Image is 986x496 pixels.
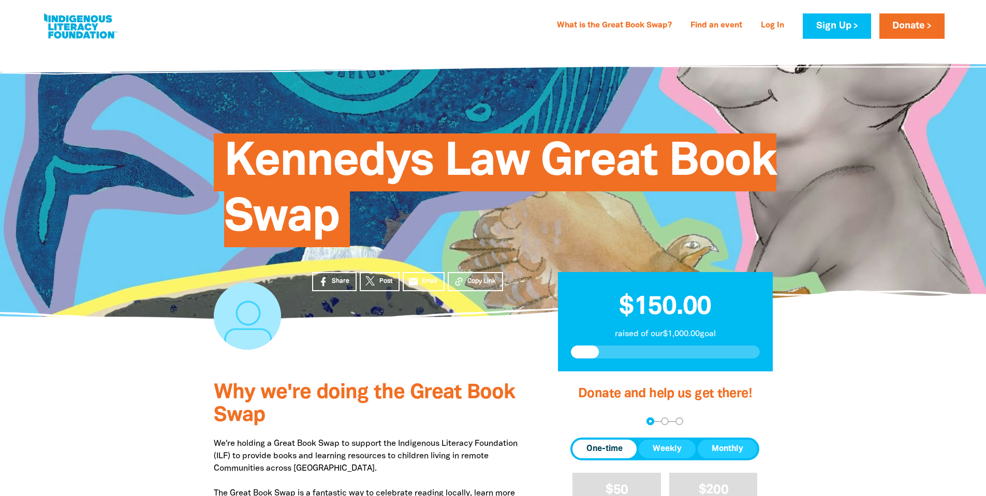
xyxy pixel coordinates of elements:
[403,272,445,291] a: emailEmail
[467,277,496,286] span: Copy Link
[578,388,752,400] span: Donate and help us get there!
[379,277,392,286] span: Post
[332,277,349,286] span: Share
[712,443,743,455] span: Monthly
[448,272,503,291] button: Copy Link
[646,417,654,425] button: Navigate to step 1 of 3 to enter your donation amount
[675,417,683,425] button: Navigate to step 3 of 3 to enter your payment details
[572,440,637,458] button: One-time
[699,484,728,496] span: $200
[360,272,400,291] a: Post
[684,18,748,34] a: Find an event
[214,383,515,425] span: Why we're doing the Great Book Swap
[571,328,760,340] p: raised of our $1,000.00 goal
[551,18,678,34] a: What is the Great Book Swap?
[879,13,945,39] a: Donate
[570,438,759,460] div: Donation frequency
[619,295,711,319] span: $150.00
[422,277,437,286] span: Email
[312,272,357,291] a: Share
[653,443,682,455] span: Weekly
[606,484,628,496] span: $50
[661,417,669,425] button: Navigate to step 2 of 3 to enter your details
[639,440,696,458] button: Weekly
[755,18,790,34] a: Log In
[224,141,776,247] span: Kennedys Law Great Book Swap
[408,276,419,287] i: email
[803,13,871,39] a: Sign Up
[586,443,623,455] span: One-time
[698,440,757,458] button: Monthly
